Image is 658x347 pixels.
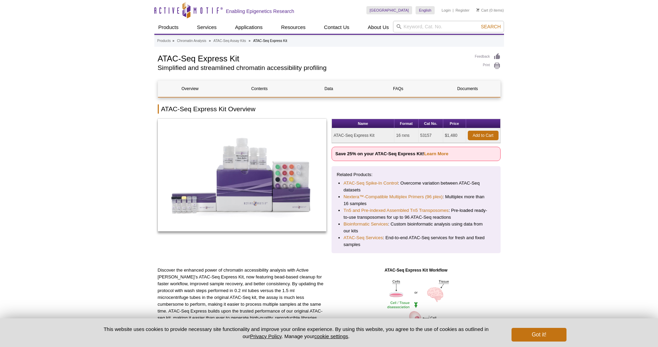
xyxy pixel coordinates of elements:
[344,180,398,187] a: ATAC-Seq Spike-In Control
[442,8,451,13] a: Login
[344,207,489,221] li: : Pre-loaded ready-to-use transposomes for up to 96 ATAC-Seq reactions
[419,128,443,143] td: 53157
[157,38,171,44] a: Products
[332,119,394,128] th: Name
[476,8,488,13] a: Cart
[366,81,430,97] a: FAQs
[344,234,383,241] a: ATAC-Seq Services
[476,6,504,14] li: (0 items)
[456,8,470,13] a: Register
[335,151,448,156] strong: Save 25% on your ATAC-Seq Express Kit!
[193,21,221,34] a: Services
[249,39,251,43] li: »
[277,21,310,34] a: Resources
[453,6,454,14] li: |
[158,104,501,114] h2: ATAC-Seq Express Kit Overview
[344,193,443,200] a: Nextera™-Compatible Multiplex Primers (96 plex)
[209,39,211,43] li: »
[481,24,501,29] span: Search
[344,207,449,214] a: Tn5 and Pre-indexed Assembled Tn5 Transposomes
[297,81,361,97] a: Data
[158,81,222,97] a: Overview
[314,333,348,339] button: cookie settings
[366,6,412,14] a: [GEOGRAPHIC_DATA]
[172,39,174,43] li: »
[154,21,183,34] a: Products
[158,53,468,63] h1: ATAC-Seq Express Kit
[227,81,292,97] a: Contents
[320,21,353,34] a: Contact Us
[443,128,466,143] td: $1,480
[344,180,489,193] li: : Overcome variation between ATAC-Seq datasets
[231,21,267,34] a: Applications
[253,39,287,43] li: ATAC-Seq Express Kit
[424,151,448,156] a: Learn More
[419,119,443,128] th: Cat No.
[393,21,504,32] input: Keyword, Cat. No.
[479,24,503,30] button: Search
[416,6,435,14] a: English
[384,268,447,273] strong: ATAC-Seq Express Kit Workflow
[158,119,327,231] img: ATAC-Seq Express Kit
[394,128,419,143] td: 16 rxns
[435,81,500,97] a: Documents
[443,119,466,128] th: Price
[158,65,468,71] h2: Simplified and streamlined chromatin accessibility profiling
[344,221,489,234] li: : Custom bioinformatic analysis using data from our kits
[512,328,566,342] button: Got it!
[332,128,394,143] td: ATAC-Seq Express Kit
[475,62,501,70] a: Print
[344,234,489,248] li: : End-to-end ATAC-Seq services for fresh and fixed samples
[158,267,327,328] p: Discover the enhanced power of chromatin accessibility analysis with Active [PERSON_NAME]’s ATAC-...
[177,38,206,44] a: Chromatin Analysis
[337,171,495,178] p: Related Products:
[226,8,294,14] h2: Enabling Epigenetics Research
[476,8,479,12] img: Your Cart
[468,131,499,140] a: Add to Cart
[250,333,281,339] a: Privacy Policy
[92,326,501,340] p: This website uses cookies to provide necessary site functionality and improve your online experie...
[213,38,246,44] a: ATAC-Seq Assay Kits
[364,21,393,34] a: About Us
[344,193,489,207] li: : Multiplex more than 16 samples
[475,53,501,60] a: Feedback
[394,119,419,128] th: Format
[344,221,388,228] a: Bioinformatic Services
